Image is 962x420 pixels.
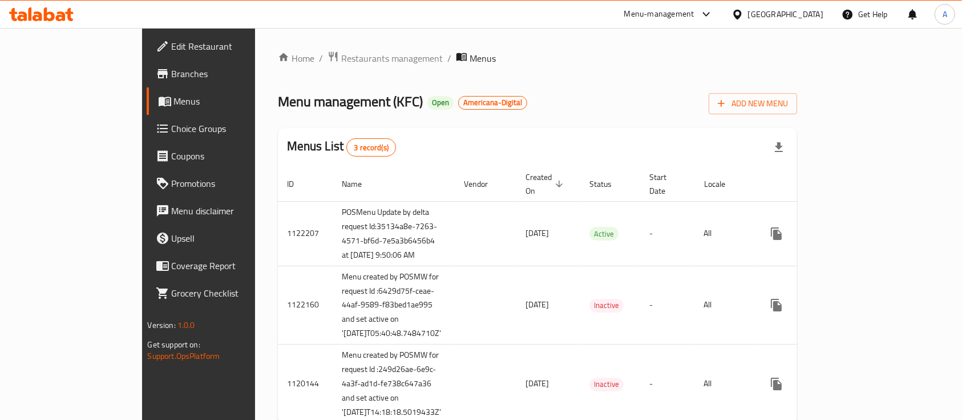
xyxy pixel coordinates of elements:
[464,177,503,191] span: Vendor
[346,138,396,157] div: Total records count
[649,170,681,198] span: Start Date
[943,8,947,21] span: A
[526,297,549,312] span: [DATE]
[589,378,624,391] span: Inactive
[172,122,294,135] span: Choice Groups
[748,8,823,21] div: [GEOGRAPHIC_DATA]
[147,279,303,307] a: Grocery Checklist
[790,291,818,319] button: Change Status
[333,266,455,345] td: Menu created by POSMW for request Id :6429d75f-ceae-44af-9589-f83bed1ae995 and set active on '[DA...
[319,51,323,65] li: /
[333,201,455,266] td: POSMenu Update by delta request Id:35134a8e-7263-4571-bf6d-7e5a3b6456b4 at [DATE] 9:50:06 AM
[172,259,294,273] span: Coverage Report
[459,98,527,107] span: Americana-Digital
[148,337,200,352] span: Get support on:
[526,376,549,391] span: [DATE]
[287,138,396,157] h2: Menus List
[754,167,882,202] th: Actions
[287,177,309,191] span: ID
[695,266,754,345] td: All
[790,220,818,247] button: Change Status
[718,97,788,111] span: Add New Menu
[278,266,333,345] td: 1122160
[763,291,790,319] button: more
[172,149,294,163] span: Coupons
[709,93,797,114] button: Add New Menu
[640,201,695,266] td: -
[640,266,695,345] td: -
[148,318,176,333] span: Version:
[147,170,303,197] a: Promotions
[427,96,454,110] div: Open
[172,204,294,218] span: Menu disclaimer
[147,115,303,142] a: Choice Groups
[328,51,443,66] a: Restaurants management
[147,252,303,279] a: Coverage Report
[172,67,294,81] span: Branches
[147,197,303,225] a: Menu disclaimer
[763,370,790,398] button: more
[147,225,303,252] a: Upsell
[347,142,395,153] span: 3 record(s)
[695,201,754,266] td: All
[470,51,496,65] span: Menus
[172,39,294,53] span: Edit Restaurant
[172,286,294,300] span: Grocery Checklist
[177,318,195,333] span: 1.0.0
[526,170,567,198] span: Created On
[589,177,626,191] span: Status
[148,349,220,363] a: Support.OpsPlatform
[341,51,443,65] span: Restaurants management
[342,177,377,191] span: Name
[147,60,303,87] a: Branches
[526,226,549,241] span: [DATE]
[427,98,454,107] span: Open
[589,227,619,241] span: Active
[278,51,798,66] nav: breadcrumb
[765,134,793,161] div: Export file
[174,94,294,108] span: Menus
[147,87,303,115] a: Menus
[624,7,694,21] div: Menu-management
[589,299,624,312] span: Inactive
[704,177,740,191] span: Locale
[790,370,818,398] button: Change Status
[147,142,303,170] a: Coupons
[278,89,423,114] span: Menu management ( KFC )
[147,33,303,60] a: Edit Restaurant
[172,231,294,245] span: Upsell
[278,201,333,266] td: 1122207
[172,177,294,190] span: Promotions
[447,51,451,65] li: /
[589,378,624,391] div: Inactive
[763,220,790,247] button: more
